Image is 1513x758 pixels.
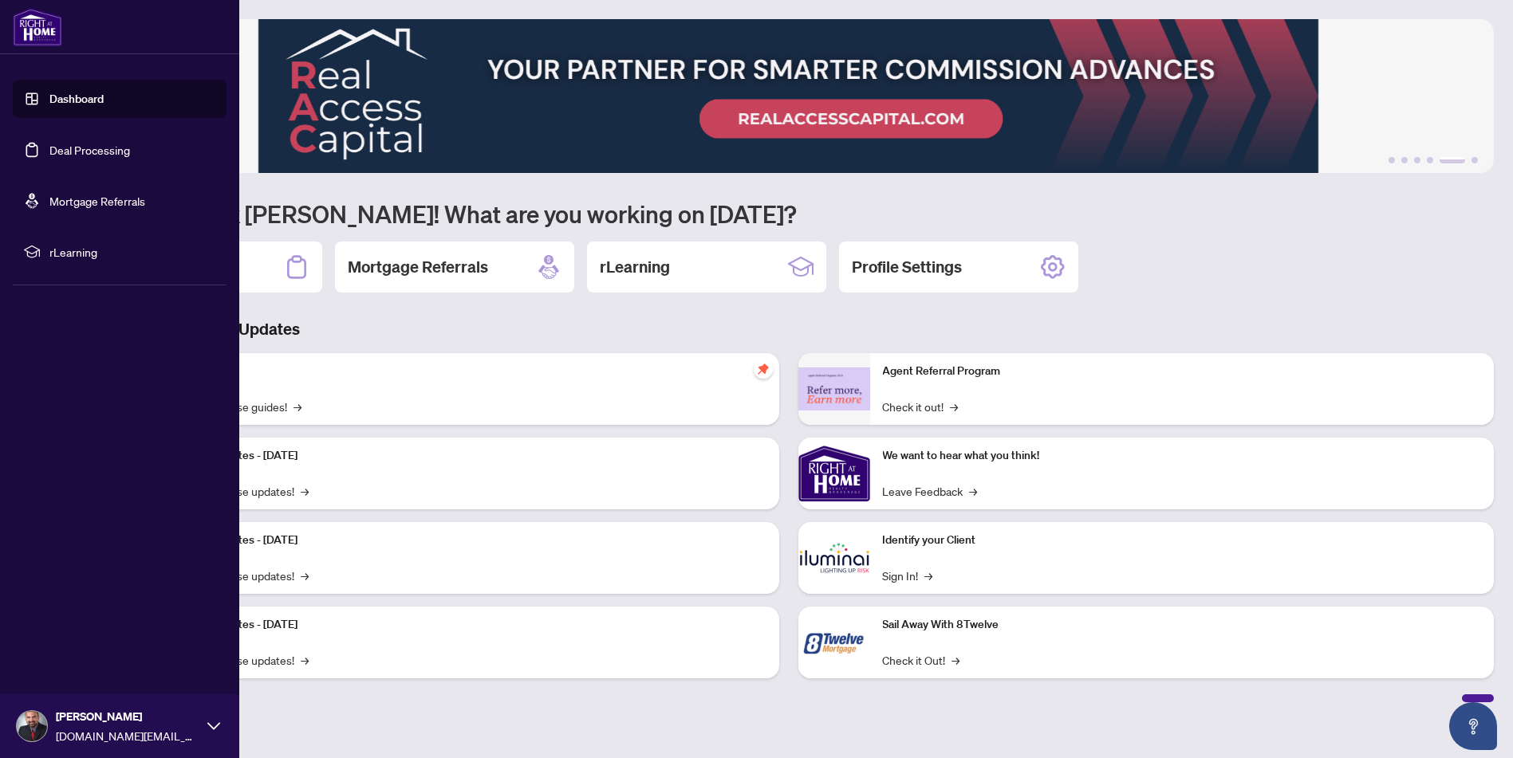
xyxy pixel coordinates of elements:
[1472,157,1478,163] button: 6
[301,651,309,669] span: →
[970,482,978,500] span: →
[852,256,962,278] h2: Profile Settings
[798,367,870,411] img: Agent Referral Program
[1389,157,1395,163] button: 1
[49,92,104,106] a: Dashboard
[883,616,1482,634] p: Sail Away With 8Twelve
[883,567,933,584] a: Sign In!→
[83,198,1494,229] h1: Welcome back [PERSON_NAME]! What are you working on [DATE]?
[883,532,1482,549] p: Identify your Client
[1401,157,1408,163] button: 2
[294,398,301,415] span: →
[798,522,870,594] img: Identify your Client
[56,727,199,744] span: [DOMAIN_NAME][EMAIL_ADDRESS][DOMAIN_NAME]
[1449,702,1497,750] button: Open asap
[798,438,870,509] img: We want to hear what you think!
[83,318,1494,340] h3: Brokerage & Industry Updates
[883,651,960,669] a: Check it Out!→
[600,256,670,278] h2: rLearning
[167,532,766,549] p: Platform Updates - [DATE]
[13,8,62,46] img: logo
[883,482,978,500] a: Leave Feedback→
[49,143,130,157] a: Deal Processing
[798,607,870,678] img: Sail Away With 8Twelve
[301,482,309,500] span: →
[49,194,145,208] a: Mortgage Referrals
[167,447,766,465] p: Platform Updates - [DATE]
[754,359,773,379] span: pushpin
[1427,157,1433,163] button: 4
[167,616,766,634] p: Platform Updates - [DATE]
[1440,157,1465,163] button: 5
[1414,157,1420,163] button: 3
[348,256,488,278] h2: Mortgage Referrals
[49,243,215,261] span: rLearning
[952,651,960,669] span: →
[883,363,1482,380] p: Agent Referral Program
[925,567,933,584] span: →
[83,19,1494,173] img: Slide 4
[301,567,309,584] span: →
[17,711,47,741] img: Profile Icon
[883,398,959,415] a: Check it out!→
[167,363,766,380] p: Self-Help
[883,447,1482,465] p: We want to hear what you think!
[951,398,959,415] span: →
[56,708,199,725] span: [PERSON_NAME]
